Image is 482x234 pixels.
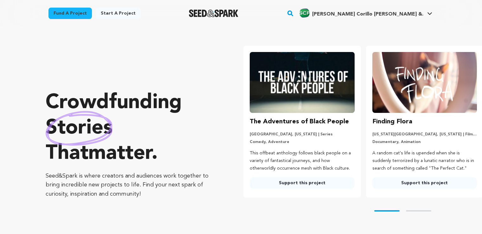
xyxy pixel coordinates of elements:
p: [GEOGRAPHIC_DATA], [US_STATE] | Series [250,132,354,137]
a: Support this project [372,177,477,189]
p: This offbeat anthology follows black people on a variety of fantastical journeys, and how otherwo... [250,150,354,172]
img: Seed&Spark Logo Dark Mode [189,10,239,17]
p: A random cat's life is upended when she is suddenly terrorized by a lunatic narrator who is in se... [372,150,477,172]
a: Sison Corillo Parone &.'s Profile [298,7,434,18]
div: Sison Corillo Parone &.'s Profile [299,8,423,18]
img: The Adventures of Black People image [250,52,354,113]
span: Sison Corillo Parone &.'s Profile [298,7,434,20]
a: Fund a project [48,8,92,19]
span: [PERSON_NAME] Corillo [PERSON_NAME] &. [312,12,423,17]
img: hand sketched image [46,111,112,146]
img: 8429b2c652d11f9b.png [299,8,310,18]
p: [US_STATE][GEOGRAPHIC_DATA], [US_STATE] | Film Short [372,132,477,137]
h3: The Adventures of Black People [250,117,349,127]
a: Start a project [96,8,141,19]
p: Documentary, Animation [372,140,477,145]
p: Comedy, Adventure [250,140,354,145]
p: Crowdfunding that . [46,90,218,166]
a: Support this project [250,177,354,189]
h3: Finding Flora [372,117,412,127]
span: matter [88,144,151,164]
a: Seed&Spark Homepage [189,10,239,17]
p: Seed&Spark is where creators and audiences work together to bring incredible new projects to life... [46,172,218,199]
img: Finding Flora image [372,52,477,113]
